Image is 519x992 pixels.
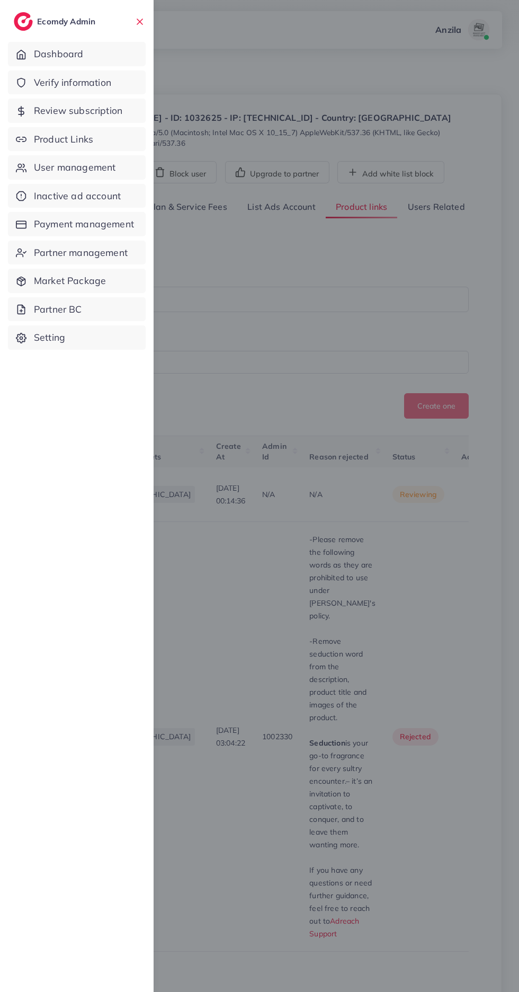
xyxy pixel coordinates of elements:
[34,47,83,61] span: Dashboard
[8,155,146,180] a: User management
[14,12,33,31] img: logo
[34,161,115,174] span: User management
[37,16,98,26] h2: Ecomdy Admin
[8,269,146,293] a: Market Package
[8,184,146,208] a: Inactive ad account
[8,70,146,95] a: Verify information
[34,246,128,260] span: Partner management
[14,12,98,31] a: logoEcomdy Admin
[8,42,146,66] a: Dashboard
[8,212,146,236] a: Payment management
[8,127,146,152] a: Product Links
[34,217,134,231] span: Payment management
[8,325,146,350] a: Setting
[34,132,93,146] span: Product Links
[34,274,106,288] span: Market Package
[34,189,121,203] span: Inactive ad account
[34,76,111,90] span: Verify information
[8,99,146,123] a: Review subscription
[8,241,146,265] a: Partner management
[8,297,146,322] a: Partner BC
[34,303,82,316] span: Partner BC
[34,104,122,118] span: Review subscription
[34,331,65,344] span: Setting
